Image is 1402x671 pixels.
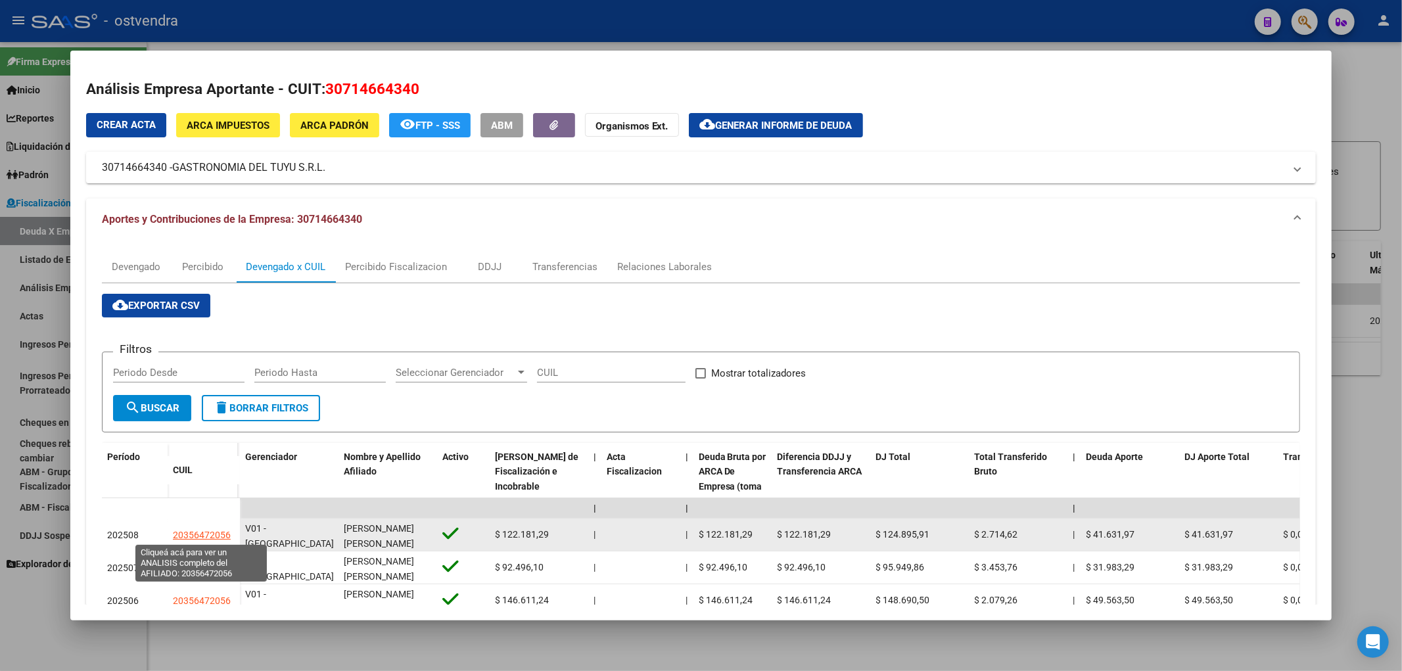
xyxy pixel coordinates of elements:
[778,562,826,572] span: $ 92.496,10
[187,120,269,131] span: ARCA Impuestos
[245,589,334,614] span: V01 - [GEOGRAPHIC_DATA]
[1185,529,1234,540] span: $ 41.631,97
[176,113,280,137] button: ARCA Impuestos
[172,160,325,175] span: GASTRONOMIA DEL TUYU S.R.L.
[594,529,596,540] span: |
[1068,443,1081,531] datatable-header-cell: |
[290,113,379,137] button: ARCA Padrón
[1087,562,1135,572] span: $ 31.983,29
[876,529,930,540] span: $ 124.895,91
[102,160,1285,175] mat-panel-title: 30714664340 -
[699,562,747,572] span: $ 92.496,10
[1284,529,1309,540] span: $ 0,00
[686,503,688,513] span: |
[594,595,596,605] span: |
[173,595,231,606] span: 20356472056
[396,367,515,379] span: Seleccionar Gerenciador
[97,119,156,131] span: Crear Acta
[300,120,369,131] span: ARCA Padrón
[415,120,460,131] span: FTP - SSS
[107,563,139,573] span: 202507
[772,443,871,531] datatable-header-cell: Diferencia DDJJ y Transferencia ARCA
[1278,443,1377,531] datatable-header-cell: Transferido Aporte
[585,113,679,137] button: Organismos Ext.
[1357,626,1389,658] div: Open Intercom Messenger
[246,260,325,274] div: Devengado x CUIL
[975,562,1018,572] span: $ 3.453,76
[532,260,597,274] div: Transferencias
[490,443,588,531] datatable-header-cell: Deuda Bruta Neto de Fiscalización e Incobrable
[778,595,831,605] span: $ 146.611,24
[1081,443,1180,531] datatable-header-cell: Deuda Aporte
[680,443,693,531] datatable-header-cell: |
[970,443,1068,531] datatable-header-cell: Total Transferido Bruto
[975,595,1018,605] span: $ 2.079,26
[876,595,930,605] span: $ 148.690,50
[173,563,231,573] span: 20356472056
[113,342,158,356] h3: Filtros
[339,443,437,531] datatable-header-cell: Nombre y Apellido Afiliado
[699,116,715,132] mat-icon: cloud_download
[594,451,596,462] span: |
[214,402,308,414] span: Borrar Filtros
[1087,595,1135,605] span: $ 49.563,50
[876,562,925,572] span: $ 95.949,86
[240,443,339,531] datatable-header-cell: Gerenciador
[871,443,970,531] datatable-header-cell: DJ Total
[245,523,334,549] span: V01 - [GEOGRAPHIC_DATA]
[594,503,596,513] span: |
[693,443,772,531] datatable-header-cell: Deuda Bruta por ARCA De Empresa (toma en cuenta todos los afiliados)
[1087,529,1135,540] span: $ 41.631,97
[168,456,240,484] datatable-header-cell: CUIL
[107,530,139,540] span: 202508
[112,297,128,313] mat-icon: cloud_download
[102,294,210,317] button: Exportar CSV
[778,451,862,477] span: Diferencia DDJJ y Transferencia ARCA
[1073,451,1076,462] span: |
[617,260,712,274] div: Relaciones Laborales
[325,80,419,97] span: 30714664340
[112,260,160,274] div: Devengado
[442,451,469,462] span: Activo
[1073,595,1075,605] span: |
[588,443,601,531] datatable-header-cell: |
[1185,451,1250,462] span: DJ Aporte Total
[596,120,668,132] strong: Organismos Ext.
[86,113,166,137] button: Crear Acta
[1180,443,1278,531] datatable-header-cell: DJ Aporte Total
[245,451,297,462] span: Gerenciador
[495,595,549,605] span: $ 146.611,24
[1073,503,1076,513] span: |
[344,556,414,582] span: [PERSON_NAME] [PERSON_NAME]
[495,562,544,572] span: $ 92.496,10
[173,530,231,540] span: 20356472056
[495,451,578,492] span: [PERSON_NAME] de Fiscalización e Incobrable
[202,395,320,421] button: Borrar Filtros
[437,443,490,531] datatable-header-cell: Activo
[102,443,168,498] datatable-header-cell: Período
[689,113,863,137] button: Generar informe de deuda
[699,595,753,605] span: $ 146.611,24
[480,113,523,137] button: ABM
[686,562,688,572] span: |
[86,198,1317,241] mat-expansion-panel-header: Aportes y Contribuciones de la Empresa: 30714664340
[125,400,141,415] mat-icon: search
[102,213,362,225] span: Aportes y Contribuciones de la Empresa: 30714664340
[86,152,1317,183] mat-expansion-panel-header: 30714664340 -GASTRONOMIA DEL TUYU S.R.L.
[715,120,853,131] span: Generar informe de deuda
[344,451,421,477] span: Nombre y Apellido Afiliado
[491,120,513,131] span: ABM
[113,395,191,421] button: Buscar
[1073,562,1075,572] span: |
[107,451,140,462] span: Período
[112,300,200,312] span: Exportar CSV
[245,556,334,582] span: V01 - [GEOGRAPHIC_DATA]
[389,113,471,137] button: FTP - SSS
[125,402,179,414] span: Buscar
[1185,595,1234,605] span: $ 49.563,50
[686,451,688,462] span: |
[182,260,223,274] div: Percibido
[975,529,1018,540] span: $ 2.714,62
[686,595,688,605] span: |
[1073,529,1075,540] span: |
